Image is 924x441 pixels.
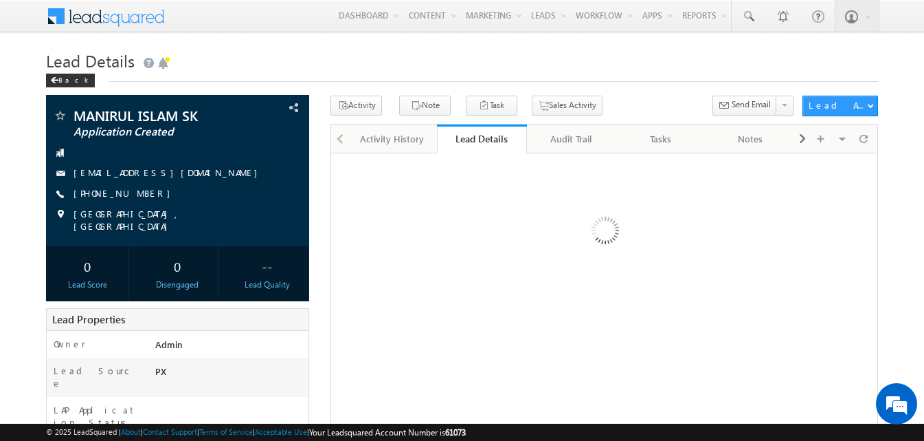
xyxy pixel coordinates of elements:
label: Lead Source [54,365,142,389]
div: Activity History [359,131,425,147]
div: Disengaged [139,279,215,291]
a: About [121,427,141,436]
button: Note [399,96,451,116]
a: Lead Details [437,125,526,153]
label: Owner [54,338,86,350]
div: Lead Details [447,132,516,145]
button: Lead Actions [802,96,878,116]
span: [PHONE_NUMBER] [74,187,177,201]
a: Tasks [616,125,706,153]
span: Lead Properties [52,312,125,326]
div: Lead Quality [229,279,305,291]
label: LAP Application Status [54,404,142,429]
div: Audit Trail [538,131,604,147]
span: MANIRUL ISLAM SK [74,109,236,122]
button: Activity [330,96,382,116]
div: 0 [139,253,215,279]
a: Back [46,73,102,85]
a: Acceptable Use [255,427,307,436]
div: Tasks [627,131,693,147]
span: Your Leadsquared Account Number is [309,427,466,438]
button: Task [466,96,517,116]
div: PX [152,365,308,384]
div: Lead Score [49,279,125,291]
div: Notes [717,131,782,147]
span: © 2025 LeadSquared | | | | | [46,426,466,439]
span: Send Email [732,98,771,111]
a: Activity History [348,125,437,153]
img: Loading... [533,162,675,304]
button: Send Email [712,96,777,116]
span: 61073 [445,427,466,438]
span: Lead Details [46,50,135,72]
div: Lead Actions [809,99,867,111]
span: Application Created [74,125,236,139]
a: Audit Trail [527,125,616,153]
a: [EMAIL_ADDRESS][DOMAIN_NAME] [74,166,264,178]
span: Admin [155,338,183,350]
a: Notes [706,125,795,153]
div: 0 [49,253,125,279]
a: Terms of Service [199,427,253,436]
a: Contact Support [143,427,197,436]
button: Sales Activity [532,96,602,116]
div: Back [46,74,95,87]
div: -- [229,253,305,279]
span: [GEOGRAPHIC_DATA], [GEOGRAPHIC_DATA] [74,208,285,233]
